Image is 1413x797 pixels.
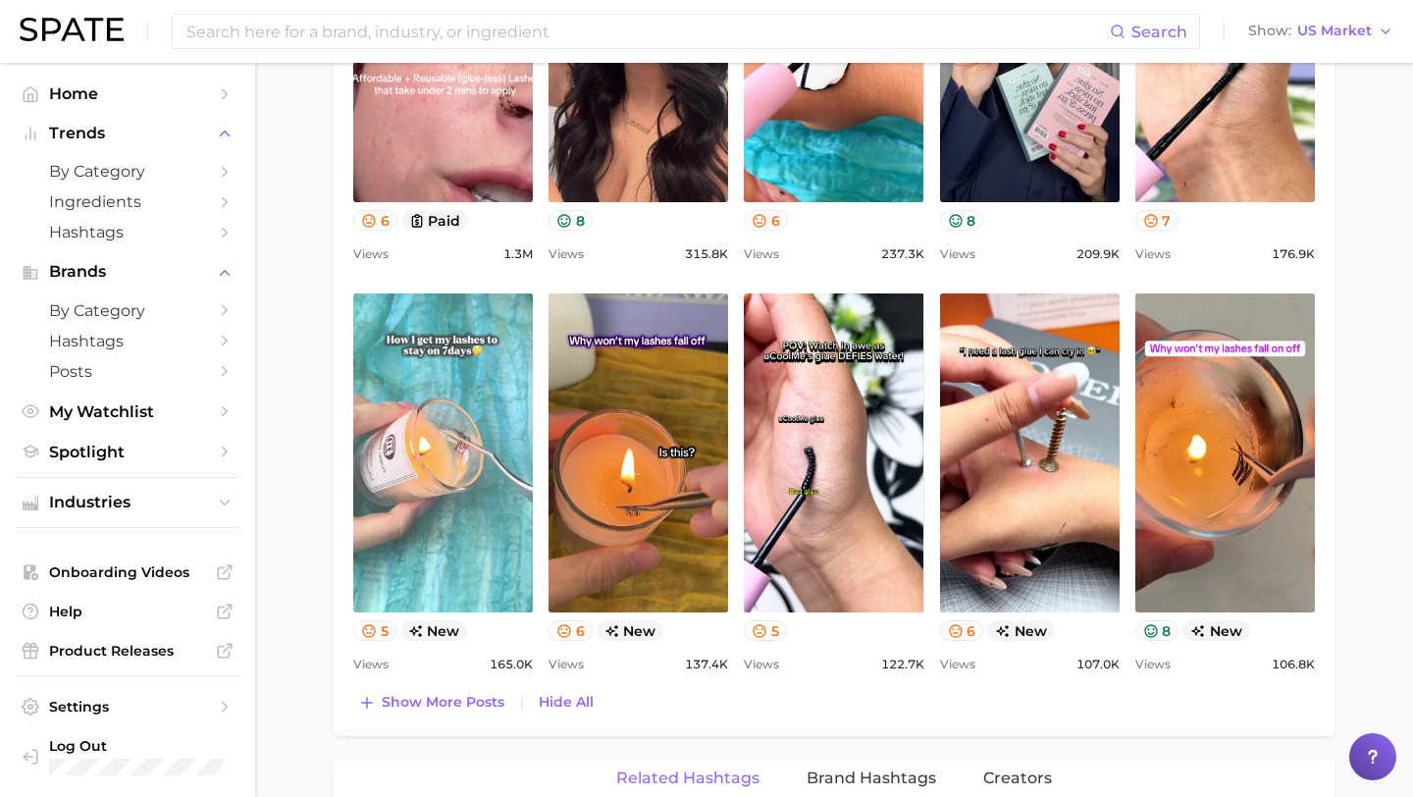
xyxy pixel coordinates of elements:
button: 5 [353,620,396,641]
span: My Watchlist [49,402,206,421]
a: by Category [16,156,239,186]
span: 1.3m [503,242,533,266]
span: Home [49,84,206,103]
span: new [987,620,1055,641]
span: Onboarding Videos [49,563,206,581]
span: Hide All [539,694,594,711]
span: Views [744,242,779,266]
button: Hide All [534,689,599,716]
span: Spotlight [49,443,206,461]
a: Spotlight [16,437,239,467]
button: 8 [940,210,984,231]
span: Brand Hashtags [807,770,936,787]
span: Views [940,653,975,676]
button: paid [401,210,469,231]
span: 209.9k [1076,242,1120,266]
span: new [1182,620,1250,641]
button: 6 [549,620,593,641]
span: Views [1135,653,1171,676]
span: new [400,620,468,641]
span: 176.9k [1272,242,1315,266]
img: SPATE [20,18,124,41]
span: 165.0k [490,653,533,676]
input: Search here for a brand, industry, or ingredient [184,15,1110,48]
button: 6 [940,620,984,641]
a: by Category [16,295,239,326]
a: Posts [16,356,239,387]
span: by Category [49,162,206,181]
button: Industries [16,488,239,517]
span: Trends [49,125,206,142]
span: 237.3k [881,242,924,266]
span: 315.8k [685,242,728,266]
a: Home [16,79,239,109]
span: Help [49,603,206,620]
button: 8 [549,210,593,231]
a: Hashtags [16,217,239,247]
a: Log out. Currently logged in with e-mail lhighfill@hunterpr.com. [16,731,239,781]
span: 106.8k [1272,653,1315,676]
span: Creators [983,770,1052,787]
span: Hashtags [49,332,206,350]
span: new [597,620,664,641]
span: Log Out [49,737,224,755]
button: 6 [744,210,788,231]
span: Show [1248,26,1291,36]
button: Brands [16,257,239,287]
a: Settings [16,692,239,721]
a: Onboarding Videos [16,558,239,587]
span: 122.7k [881,653,924,676]
button: ShowUS Market [1243,19,1398,44]
span: Brands [49,263,206,281]
span: by Category [49,301,206,320]
a: Product Releases [16,636,239,665]
button: 8 [1135,620,1179,641]
span: Views [940,242,975,266]
span: Views [1135,242,1171,266]
span: Ingredients [49,192,206,211]
span: Views [549,242,584,266]
span: 107.0k [1076,653,1120,676]
span: 137.4k [685,653,728,676]
span: Search [1131,23,1187,41]
a: Help [16,597,239,626]
span: Views [744,653,779,676]
a: Ingredients [16,186,239,217]
span: Hashtags [49,223,206,241]
a: My Watchlist [16,397,239,427]
button: 6 [353,210,397,231]
button: 5 [744,620,787,641]
span: Show more posts [382,694,504,711]
a: Hashtags [16,326,239,356]
span: Product Releases [49,642,206,660]
span: US Market [1297,26,1372,36]
span: Industries [49,494,206,511]
button: Show more posts [353,689,509,717]
span: Settings [49,698,206,716]
button: Trends [16,119,239,148]
span: Views [353,653,389,676]
span: Views [549,653,584,676]
span: Views [353,242,389,266]
button: 7 [1135,210,1179,231]
span: Related Hashtags [616,770,759,787]
span: Posts [49,362,206,381]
